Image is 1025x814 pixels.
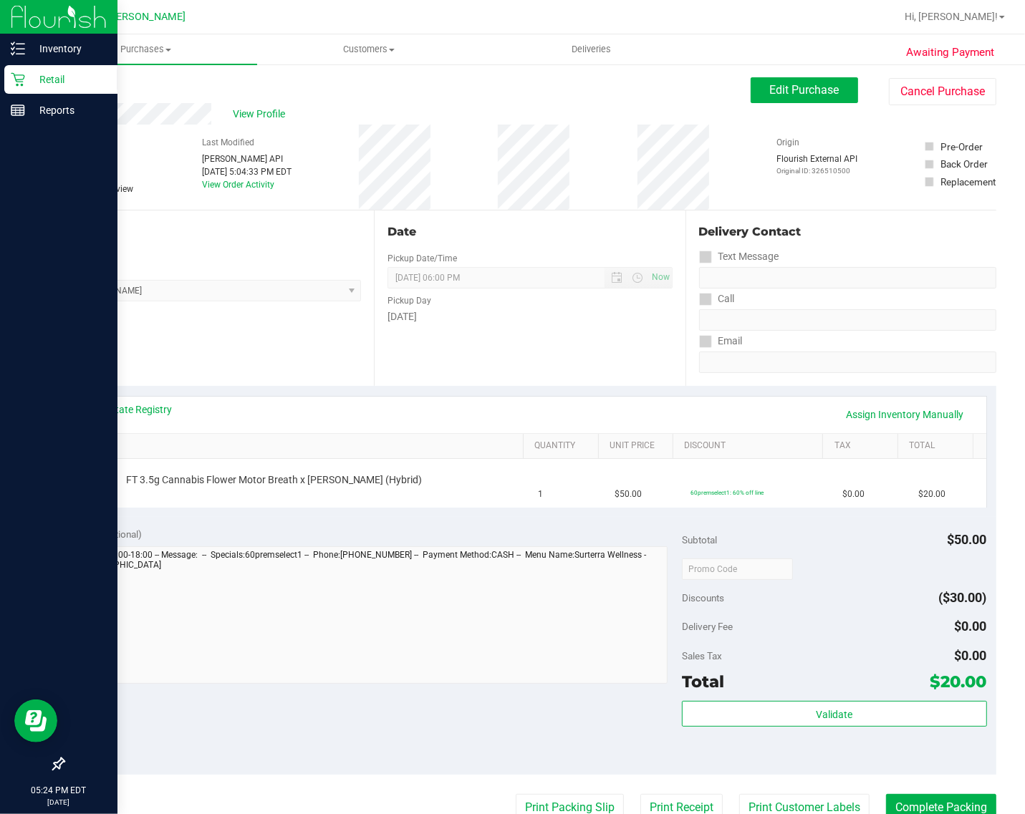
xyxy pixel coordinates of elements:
[202,180,274,190] a: View Order Activity
[126,473,423,487] span: FT 3.5g Cannabis Flower Motor Breath x [PERSON_NAME] (Hybrid)
[751,77,858,103] button: Edit Purchase
[534,440,592,452] a: Quantity
[25,102,111,119] p: Reports
[388,309,672,324] div: [DATE]
[889,78,996,105] button: Cancel Purchase
[776,136,799,149] label: Origin
[699,223,996,241] div: Delivery Contact
[34,43,257,56] span: Purchases
[6,784,111,797] p: 05:24 PM EDT
[906,44,994,61] span: Awaiting Payment
[388,223,672,241] div: Date
[909,440,967,452] a: Total
[552,43,630,56] span: Deliveries
[905,11,998,22] span: Hi, [PERSON_NAME]!
[699,289,735,309] label: Call
[34,34,257,64] a: Purchases
[699,331,743,352] label: Email
[834,440,892,452] a: Tax
[682,672,724,692] span: Total
[11,72,25,87] inline-svg: Retail
[388,252,457,265] label: Pickup Date/Time
[776,152,857,176] div: Flourish External API
[816,709,852,720] span: Validate
[685,440,818,452] a: Discount
[918,488,945,501] span: $20.00
[682,558,793,580] input: Promo Code
[930,672,987,692] span: $20.00
[776,165,857,176] p: Original ID: 326510500
[682,585,724,611] span: Discounts
[682,701,986,727] button: Validate
[202,136,254,149] label: Last Modified
[63,223,361,241] div: Location
[480,34,703,64] a: Deliveries
[699,267,996,289] input: Format: (999) 999-9999
[690,489,764,496] span: 60premselect1: 60% off line
[85,440,518,452] a: SKU
[940,140,983,154] div: Pre-Order
[11,103,25,117] inline-svg: Reports
[699,246,779,267] label: Text Message
[233,107,290,122] span: View Profile
[539,488,544,501] span: 1
[14,699,57,742] iframe: Resource center
[6,797,111,808] p: [DATE]
[202,152,292,165] div: [PERSON_NAME] API
[940,157,988,171] div: Back Order
[11,42,25,56] inline-svg: Inventory
[615,488,642,501] span: $50.00
[388,294,431,307] label: Pickup Day
[837,402,973,427] a: Assign Inventory Manually
[87,402,173,417] a: View State Registry
[955,648,987,663] span: $0.00
[610,440,668,452] a: Unit Price
[107,11,186,23] span: [PERSON_NAME]
[25,71,111,88] p: Retail
[939,590,987,605] span: ($30.00)
[699,309,996,331] input: Format: (999) 999-9999
[842,488,865,501] span: $0.00
[25,40,111,57] p: Inventory
[948,532,987,547] span: $50.00
[682,650,722,662] span: Sales Tax
[202,165,292,178] div: [DATE] 5:04:33 PM EDT
[770,83,839,97] span: Edit Purchase
[258,43,479,56] span: Customers
[257,34,480,64] a: Customers
[682,534,717,546] span: Subtotal
[940,175,996,189] div: Replacement
[955,619,987,634] span: $0.00
[682,621,733,632] span: Delivery Fee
